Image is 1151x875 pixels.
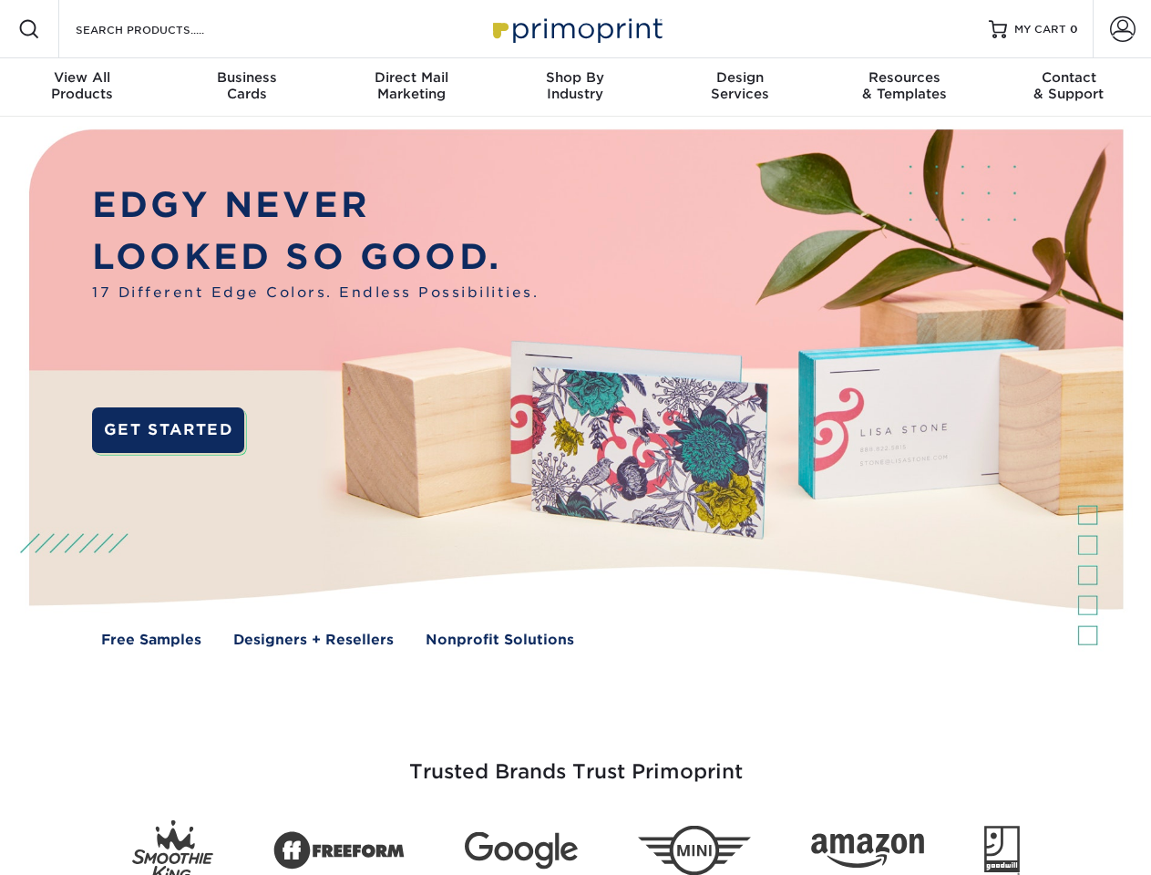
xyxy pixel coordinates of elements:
img: Goodwill [984,826,1020,875]
div: Marketing [329,69,493,102]
img: Google [465,832,578,870]
span: 0 [1070,23,1078,36]
a: Designers + Resellers [233,630,394,651]
div: Services [658,69,822,102]
span: Shop By [493,69,657,86]
span: Direct Mail [329,69,493,86]
div: Industry [493,69,657,102]
a: BusinessCards [164,58,328,117]
input: SEARCH PRODUCTS..... [74,18,252,40]
span: Contact [987,69,1151,86]
span: Business [164,69,328,86]
p: LOOKED SO GOOD. [92,232,539,283]
a: Resources& Templates [822,58,986,117]
a: Shop ByIndustry [493,58,657,117]
span: MY CART [1014,22,1066,37]
div: & Support [987,69,1151,102]
h3: Trusted Brands Trust Primoprint [43,716,1109,806]
span: Design [658,69,822,86]
a: Direct MailMarketing [329,58,493,117]
span: Resources [822,69,986,86]
img: Primoprint [485,9,667,48]
div: & Templates [822,69,986,102]
p: EDGY NEVER [92,180,539,232]
div: Cards [164,69,328,102]
a: Free Samples [101,630,201,651]
a: DesignServices [658,58,822,117]
a: Contact& Support [987,58,1151,117]
a: GET STARTED [92,407,244,453]
a: Nonprofit Solutions [426,630,574,651]
img: Amazon [811,834,924,869]
span: 17 Different Edge Colors. Endless Possibilities. [92,283,539,304]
